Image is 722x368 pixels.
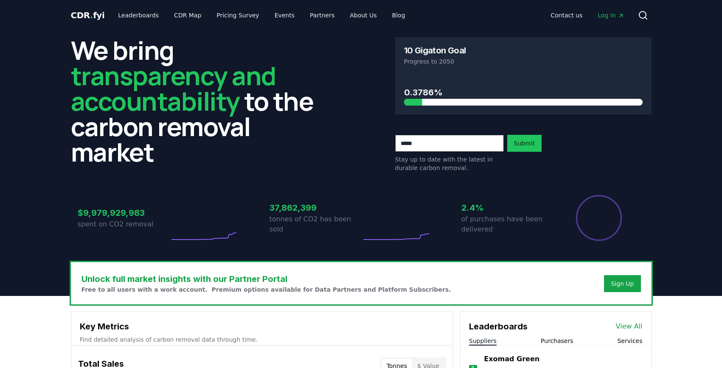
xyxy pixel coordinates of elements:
[111,8,412,23] nav: Main
[507,135,542,152] button: Submit
[544,8,631,23] nav: Main
[617,337,642,345] button: Services
[484,354,539,364] a: Exomad Green
[611,279,634,288] a: Sign Up
[71,10,105,20] span: CDR fyi
[541,337,573,345] button: Purchasers
[81,273,451,285] h3: Unlock full market insights with our Partner Portal
[616,321,643,332] a: View All
[78,219,169,229] p: spent on CO2 removal
[395,155,504,172] p: Stay up to date with the latest in durable carbon removal.
[80,320,444,333] h3: Key Metrics
[461,201,553,214] h3: 2.4%
[78,206,169,219] h3: $9,979,929,983
[461,214,553,234] p: of purchases have been delivered
[404,57,643,66] p: Progress to 2050
[385,8,412,23] a: Blog
[268,8,301,23] a: Events
[71,37,327,164] h2: We bring to the carbon removal market
[343,8,383,23] a: About Us
[575,194,623,242] div: Percentage of sales delivered
[90,10,93,20] span: .
[598,11,624,20] span: Log in
[270,214,361,234] p: tonnes of CO2 has been sold
[71,9,105,21] a: CDR.fyi
[80,335,444,344] p: Find detailed analysis of carbon removal data through time.
[303,8,341,23] a: Partners
[591,8,631,23] a: Log in
[167,8,208,23] a: CDR Map
[270,201,361,214] h3: 37,862,399
[210,8,266,23] a: Pricing Survey
[404,86,643,99] h3: 0.3786%
[544,8,589,23] a: Contact us
[111,8,166,23] a: Leaderboards
[604,275,641,292] button: Sign Up
[469,320,528,333] h3: Leaderboards
[81,285,451,294] p: Free to all users with a work account. Premium options available for Data Partners and Platform S...
[404,46,466,55] h3: 10 Gigaton Goal
[469,337,497,345] button: Suppliers
[71,58,276,118] span: transparency and accountability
